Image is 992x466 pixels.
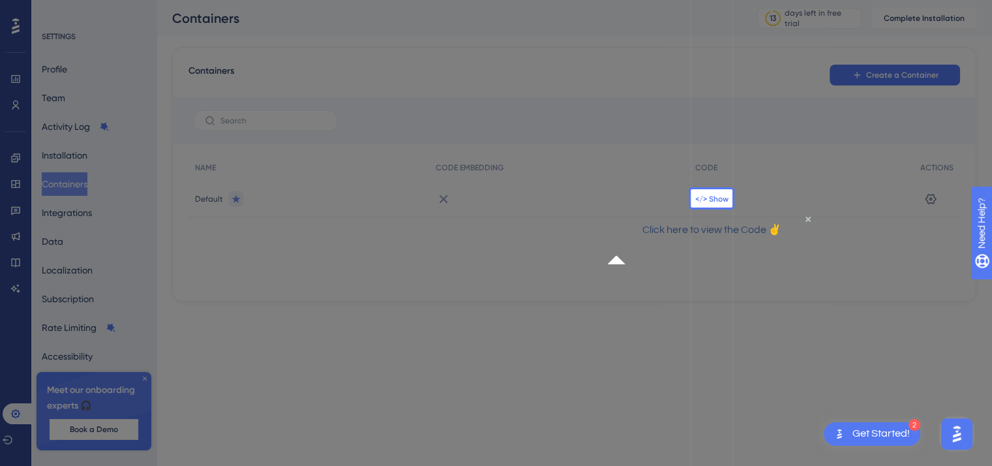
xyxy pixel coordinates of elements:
[42,31,147,42] div: SETTINGS
[695,163,717,173] span: CODE
[42,287,94,311] button: Subscription
[832,426,847,442] img: launcher-image-alternative-text
[884,13,965,23] span: Complete Installation
[42,86,65,110] button: Team
[866,70,939,80] span: Create a Container
[42,57,67,81] button: Profile
[436,163,504,173] span: CODE EMBEDDING
[785,8,857,29] div: days left in free trial
[937,414,976,454] iframe: UserGuiding AI Assistant Launcher
[852,427,910,441] div: Get Started!
[10,10,198,27] p: Click here to view the Code ✌
[172,9,725,27] div: Containers
[42,201,92,225] button: Integrations
[42,172,87,196] button: Containers
[872,8,976,29] button: Complete Installation
[830,65,960,85] button: Create a Container
[42,144,87,167] button: Installation
[42,115,110,138] button: Activity Log
[42,316,116,339] button: Rate Limiting
[70,424,118,435] span: Book a Demo
[47,382,141,414] span: Meet our onboarding experts 🎧
[824,422,920,446] div: Open Get Started! checklist, remaining modules: 2
[220,116,326,125] input: Search
[195,163,216,173] span: NAME
[42,345,93,368] button: Accessibility
[770,13,776,23] div: 13
[195,194,223,204] span: Default
[695,194,729,204] button: </> Show
[50,419,138,440] button: Book a Demo
[188,63,234,87] span: Containers
[31,3,82,19] span: Need Help?
[920,163,954,173] span: ACTIONS
[42,258,93,282] button: Localization
[909,419,920,431] div: 2
[198,5,203,10] div: Close Preview
[42,230,63,253] button: Data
